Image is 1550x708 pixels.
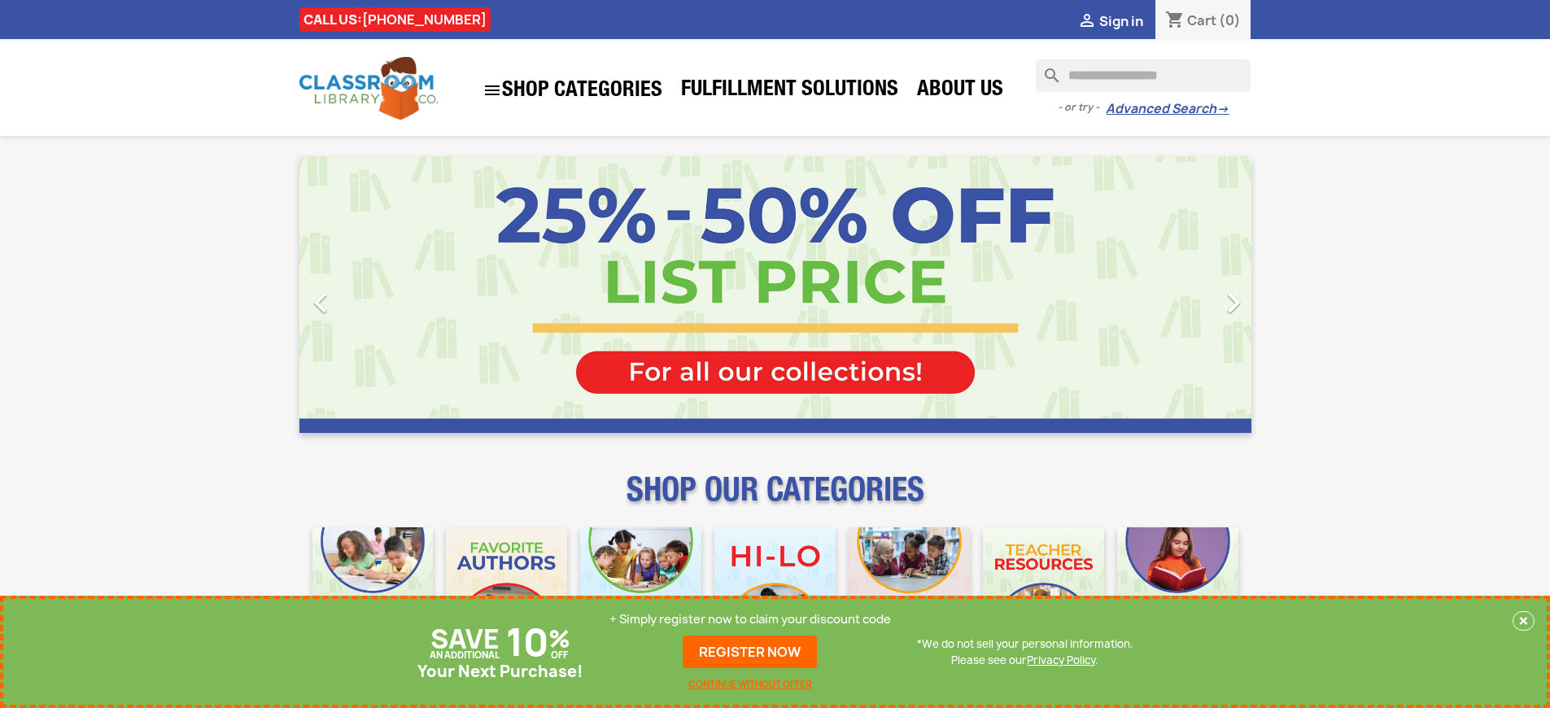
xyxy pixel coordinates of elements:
i: search [1036,59,1055,79]
span: Sign in [1099,12,1143,30]
a: Previous [299,156,443,433]
span: Cart [1187,11,1216,29]
ul: Carousel container [299,156,1251,433]
a:  Sign in [1077,12,1143,30]
p: SHOP OUR CATEGORIES [299,485,1251,514]
input: Search [1036,59,1251,92]
img: CLC_Dyslexia_Mobile.jpg [1117,527,1238,649]
i:  [1077,12,1097,32]
i:  [482,81,502,100]
img: CLC_Favorite_Authors_Mobile.jpg [446,527,567,649]
i:  [1213,282,1254,323]
a: Advanced Search→ [1106,101,1229,117]
span: (0) [1219,11,1241,29]
span: - or try - [1058,99,1106,116]
a: SHOP CATEGORIES [474,72,670,108]
a: About Us [909,75,1011,107]
img: CLC_Bulk_Mobile.jpg [312,527,434,649]
img: CLC_Teacher_Resources_Mobile.jpg [983,527,1104,649]
i: shopping_cart [1165,11,1185,31]
img: CLC_Fiction_Nonfiction_Mobile.jpg [849,527,970,649]
a: Next [1108,156,1251,433]
img: CLC_HiLo_Mobile.jpg [714,527,836,649]
span: → [1216,101,1229,117]
div: CALL US: [299,7,491,32]
i:  [300,282,341,323]
a: [PHONE_NUMBER] [362,11,487,28]
img: CLC_Phonics_And_Decodables_Mobile.jpg [580,527,701,649]
a: Fulfillment Solutions [673,75,906,107]
img: Classroom Library Company [299,57,438,120]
